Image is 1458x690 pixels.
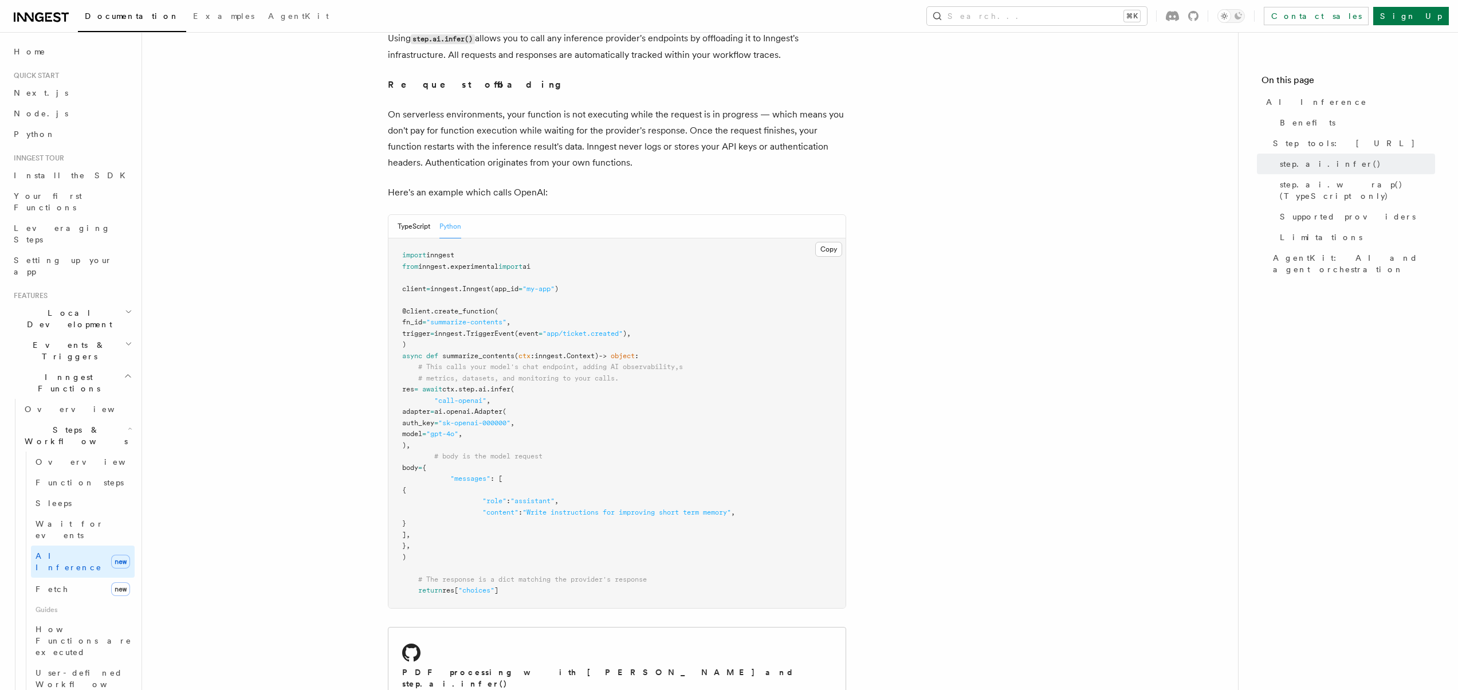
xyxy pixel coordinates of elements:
[31,513,135,546] a: Wait for events
[20,420,135,452] button: Steps & Workflows
[1264,7,1369,25] a: Contact sales
[388,107,846,171] p: On serverless environments, your function is not executing while the request is in progress — whi...
[518,352,530,360] span: ctx
[31,619,135,662] a: How Functions are executed
[20,424,128,447] span: Steps & Workflows
[482,497,506,505] span: "role"
[411,34,475,44] code: step.ai.infer()
[486,397,490,405] span: ,
[414,385,418,393] span: =
[31,452,135,472] a: Overview
[14,46,46,57] span: Home
[14,130,56,139] span: Python
[9,83,135,103] a: Next.js
[9,367,135,399] button: Inngest Functions
[506,497,510,505] span: :
[422,430,426,438] span: =
[530,352,535,360] span: :
[442,586,454,594] span: res
[418,586,442,594] span: return
[1280,158,1381,170] span: step.ai.infer()
[20,399,135,420] a: Overview
[36,625,132,657] span: How Functions are executed
[1217,9,1245,23] button: Toggle dark mode
[402,419,434,427] span: auth_key
[1275,206,1435,227] a: Supported providers
[402,285,426,293] span: client
[402,407,430,415] span: adapter
[442,385,454,393] span: ctx
[402,486,406,494] span: {
[268,11,329,21] span: AgentKit
[555,497,559,505] span: ,
[635,352,639,360] span: :
[85,11,179,21] span: Documentation
[731,508,735,516] span: ,
[402,330,430,338] span: trigger
[623,330,631,338] span: ),
[490,285,518,293] span: (app_id
[535,352,563,360] span: inngest
[1280,117,1335,128] span: Benefits
[36,478,124,487] span: Function steps
[9,291,48,300] span: Features
[430,330,434,338] span: =
[1261,73,1435,92] h4: On this page
[25,405,143,414] span: Overview
[9,154,64,163] span: Inngest tour
[927,7,1147,25] button: Search...⌘K
[422,318,426,326] span: =
[402,318,422,326] span: fn_id
[9,124,135,144] a: Python
[599,352,607,360] span: ->
[14,224,111,244] span: Leveraging Steps
[193,11,254,21] span: Examples
[14,191,82,212] span: Your first Functions
[442,352,514,360] span: summarize_contents
[9,371,124,394] span: Inngest Functions
[418,464,422,472] span: =
[402,542,410,550] span: },
[466,330,514,338] span: TriggerEvent
[78,3,186,32] a: Documentation
[9,41,135,62] a: Home
[486,385,490,393] span: .
[514,330,539,338] span: (event
[9,71,59,80] span: Quick start
[1273,138,1416,149] span: Step tools: [URL]
[494,307,498,315] span: (
[402,430,422,438] span: model
[462,285,490,293] span: Inngest
[261,3,336,31] a: AgentKit
[9,218,135,250] a: Leveraging Steps
[31,472,135,493] a: Function steps
[402,441,410,449] span: ),
[1273,252,1435,275] span: AgentKit: AI and agent orchestration
[518,285,522,293] span: =
[539,330,543,338] span: =
[1268,133,1435,154] a: Step tools: [URL]
[458,385,474,393] span: step
[514,352,518,360] span: (
[426,285,430,293] span: =
[458,586,494,594] span: "choices"
[430,307,434,315] span: .
[430,285,458,293] span: inngest
[9,165,135,186] a: Install the SDK
[388,30,846,63] p: Using allows you to call any inference provider's endpoints by offloading it to Inngest's infrast...
[563,352,567,360] span: .
[14,109,68,118] span: Node.js
[388,185,846,201] p: Here's an example which calls OpenAI:
[458,430,462,438] span: ,
[9,339,125,362] span: Events & Triggers
[422,464,426,472] span: {
[1373,7,1449,25] a: Sign Up
[36,519,104,540] span: Wait for events
[14,88,68,97] span: Next.js
[9,335,135,367] button: Events & Triggers
[1275,112,1435,133] a: Benefits
[1261,92,1435,112] a: AI Inference
[815,242,842,257] button: Copy
[36,499,72,508] span: Sleeps
[438,419,510,427] span: "sk-openai-000000"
